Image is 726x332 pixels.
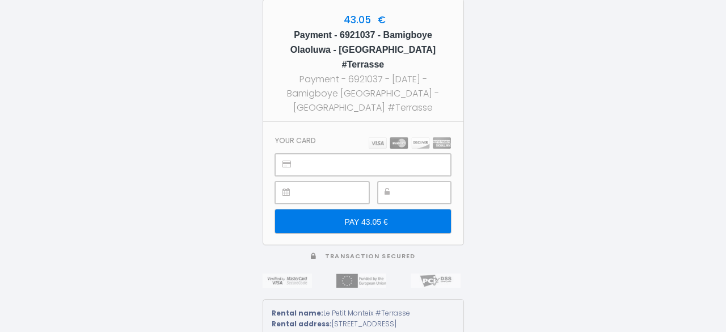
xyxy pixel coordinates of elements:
strong: Rental address: [272,319,332,329]
div: Payment - 6921037 - [DATE] - Bamigboye [GEOGRAPHIC_DATA] - [GEOGRAPHIC_DATA] #Terrasse [273,72,453,115]
h5: Payment - 6921037 - Bamigboye Olaoluwa - [GEOGRAPHIC_DATA] #Terrasse [273,28,453,72]
iframe: Secure card number input frame [301,154,450,175]
input: PAY 43.05 € [275,209,450,233]
div: Le Petit Monteix #Terrasse [272,308,455,319]
iframe: Secure expiration date input frame [301,182,368,203]
span: 43.05 € [341,13,386,27]
div: [STREET_ADDRESS] [272,319,455,330]
h3: Your card [275,136,316,145]
span: Transaction secured [325,252,415,260]
strong: Rental name: [272,308,323,318]
img: carts.png [369,137,451,149]
iframe: Secure CVC input frame [403,182,450,203]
